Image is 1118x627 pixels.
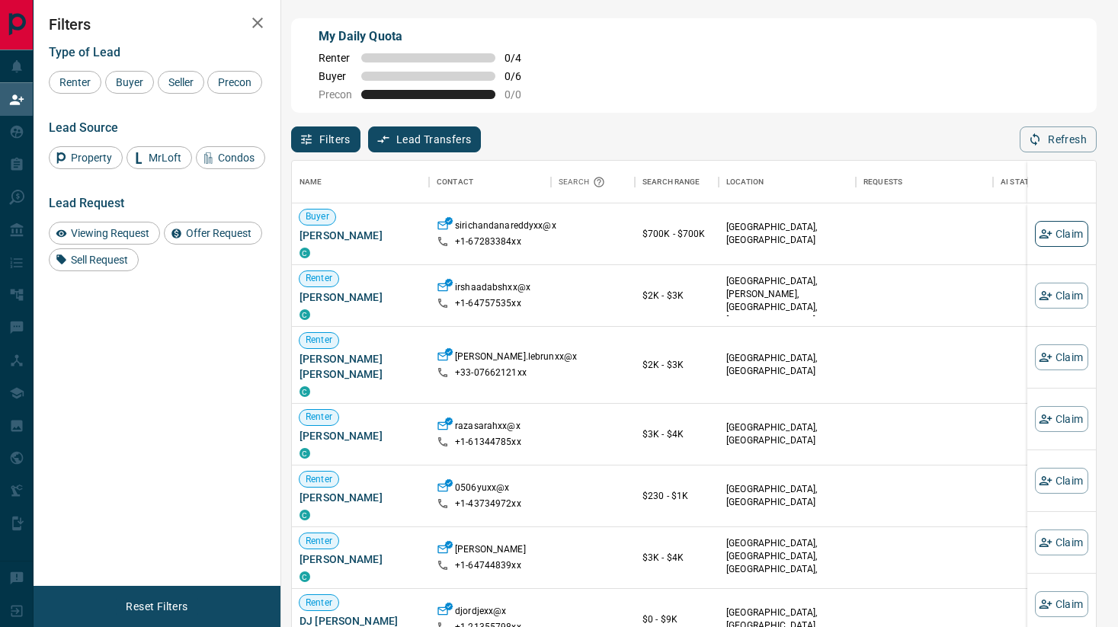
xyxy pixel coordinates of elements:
[158,71,204,94] div: Seller
[726,421,848,447] p: [GEOGRAPHIC_DATA], [GEOGRAPHIC_DATA]
[292,161,429,203] div: Name
[642,289,711,302] p: $2K - $3K
[300,309,310,320] div: condos.ca
[1035,591,1088,617] button: Claim
[49,196,124,210] span: Lead Request
[1035,468,1088,494] button: Claim
[116,593,197,619] button: Reset Filters
[642,613,711,626] p: $0 - $9K
[300,411,338,424] span: Renter
[642,358,711,372] p: $2K - $3K
[49,248,139,271] div: Sell Request
[164,222,262,245] div: Offer Request
[196,146,265,169] div: Condos
[54,76,96,88] span: Renter
[66,152,117,164] span: Property
[455,543,526,559] p: [PERSON_NAME]
[726,537,848,590] p: [GEOGRAPHIC_DATA], [GEOGRAPHIC_DATA], [GEOGRAPHIC_DATA], [GEOGRAPHIC_DATA]
[455,481,509,497] p: 0506yuxx@x
[1035,344,1088,370] button: Claim
[300,272,338,285] span: Renter
[300,571,310,582] div: condos.ca
[437,161,473,203] div: Contact
[726,221,848,247] p: [GEOGRAPHIC_DATA], [GEOGRAPHIC_DATA]
[300,448,310,459] div: condos.ca
[111,76,149,88] span: Buyer
[300,386,310,397] div: condos.ca
[642,161,700,203] div: Search Range
[455,420,521,436] p: razasarahxx@x
[66,254,133,266] span: Sell Request
[49,71,101,94] div: Renter
[300,597,338,609] span: Renter
[1035,221,1088,247] button: Claim
[105,71,154,94] div: Buyer
[455,605,506,621] p: djordjexx@x
[300,351,421,382] span: [PERSON_NAME] [PERSON_NAME]
[300,228,421,243] span: [PERSON_NAME]
[1020,126,1097,152] button: Refresh
[1001,161,1039,203] div: AI Status
[455,497,521,510] p: +1- 43734972xx
[642,489,711,503] p: $230 - $1K
[635,161,719,203] div: Search Range
[49,222,160,245] div: Viewing Request
[300,210,335,223] span: Buyer
[300,428,421,443] span: [PERSON_NAME]
[1035,406,1088,432] button: Claim
[300,510,310,520] div: condos.ca
[559,161,609,203] div: Search
[455,366,527,379] p: +33- 07662121xx
[319,70,352,82] span: Buyer
[300,290,421,305] span: [PERSON_NAME]
[300,490,421,505] span: [PERSON_NAME]
[726,161,764,203] div: Location
[642,551,711,565] p: $3K - $4K
[455,559,521,572] p: +1- 64744839xx
[505,70,538,82] span: 0 / 6
[300,473,338,486] span: Renter
[66,227,155,239] span: Viewing Request
[207,71,262,94] div: Precon
[300,552,421,567] span: [PERSON_NAME]
[319,27,538,46] p: My Daily Quota
[300,334,338,347] span: Renter
[127,146,192,169] div: MrLoft
[181,227,257,239] span: Offer Request
[291,126,360,152] button: Filters
[49,120,118,135] span: Lead Source
[719,161,856,203] div: Location
[726,275,848,328] p: [GEOGRAPHIC_DATA], [PERSON_NAME], [GEOGRAPHIC_DATA], [GEOGRAPHIC_DATA]
[1035,283,1088,309] button: Claim
[319,52,352,64] span: Renter
[505,52,538,64] span: 0 / 4
[726,352,848,378] p: [GEOGRAPHIC_DATA], [GEOGRAPHIC_DATA]
[455,350,577,366] p: [PERSON_NAME].lebrunxx@x
[863,161,902,203] div: Requests
[213,152,260,164] span: Condos
[368,126,482,152] button: Lead Transfers
[1035,529,1088,555] button: Claim
[49,45,120,59] span: Type of Lead
[49,146,123,169] div: Property
[455,219,556,235] p: sirichandanareddyxx@x
[319,88,352,101] span: Precon
[429,161,551,203] div: Contact
[163,76,199,88] span: Seller
[49,15,265,34] h2: Filters
[642,227,711,241] p: $700K - $700K
[455,235,521,248] p: +1- 67283384xx
[642,427,711,441] p: $3K - $4K
[726,483,848,509] p: [GEOGRAPHIC_DATA], [GEOGRAPHIC_DATA]
[505,88,538,101] span: 0 / 0
[300,248,310,258] div: condos.ca
[455,281,530,297] p: irshaadabshxx@x
[213,76,257,88] span: Precon
[455,297,521,310] p: +1- 64757535xx
[300,161,322,203] div: Name
[300,535,338,548] span: Renter
[455,436,521,449] p: +1- 61344785xx
[856,161,993,203] div: Requests
[143,152,187,164] span: MrLoft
